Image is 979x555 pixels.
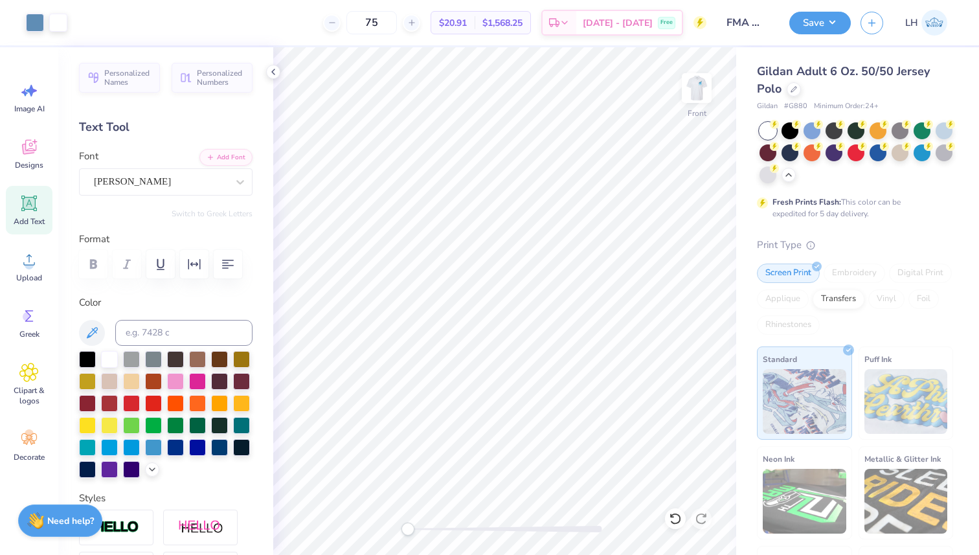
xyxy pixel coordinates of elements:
span: $1,568.25 [482,16,523,30]
div: Front [688,108,706,119]
span: $20.91 [439,16,467,30]
span: Metallic & Glitter Ink [864,452,941,466]
strong: Fresh Prints Flash: [772,197,841,207]
span: Image AI [14,104,45,114]
span: Personalized Numbers [197,69,245,87]
div: Applique [757,289,809,309]
button: Switch to Greek Letters [172,209,253,219]
span: Clipart & logos [8,385,51,406]
div: Foil [908,289,939,309]
img: Front [684,75,710,101]
label: Styles [79,491,106,506]
input: Untitled Design [716,10,780,36]
span: Neon Ink [763,452,794,466]
a: LH [899,10,953,36]
div: Rhinestones [757,315,820,335]
strong: Need help? [47,515,94,527]
span: Free [660,18,673,27]
button: Personalized Names [79,63,160,93]
img: Standard [763,369,846,434]
span: Greek [19,329,39,339]
div: Transfers [813,289,864,309]
span: Decorate [14,452,45,462]
span: Upload [16,273,42,283]
span: Personalized Names [104,69,152,87]
label: Font [79,149,98,164]
div: Embroidery [824,264,885,283]
input: e.g. 7428 c [115,320,253,346]
img: Stroke [94,520,139,535]
span: [DATE] - [DATE] [583,16,653,30]
label: Format [79,232,253,247]
span: Add Text [14,216,45,227]
div: Vinyl [868,289,905,309]
button: Personalized Numbers [172,63,253,93]
span: Designs [15,160,43,170]
div: This color can be expedited for 5 day delivery. [772,196,932,220]
img: Logan Ho [921,10,947,36]
div: Screen Print [757,264,820,283]
img: Puff Ink [864,369,948,434]
div: Print Type [757,238,953,253]
label: Color [79,295,253,310]
div: Digital Print [889,264,952,283]
span: Gildan [757,101,778,112]
img: Neon Ink [763,469,846,534]
span: Minimum Order: 24 + [814,101,879,112]
img: Metallic & Glitter Ink [864,469,948,534]
span: Standard [763,352,797,366]
input: – – [346,11,397,34]
div: Accessibility label [401,523,414,536]
span: # G880 [784,101,807,112]
span: Puff Ink [864,352,892,366]
span: LH [905,16,918,30]
img: Shadow [178,519,223,536]
button: Save [789,12,851,34]
span: Gildan Adult 6 Oz. 50/50 Jersey Polo [757,63,930,96]
div: Text Tool [79,119,253,136]
button: Add Font [199,149,253,166]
